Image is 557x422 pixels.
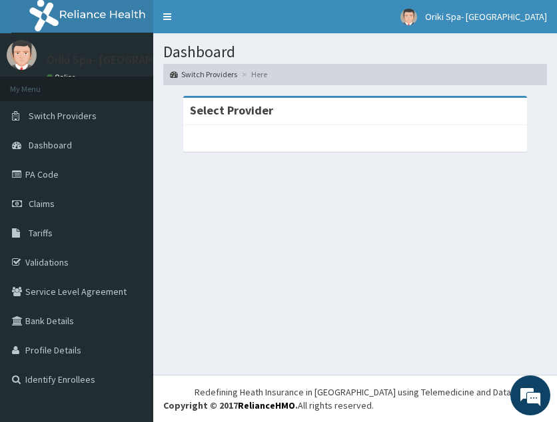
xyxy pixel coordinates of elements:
[29,110,97,122] span: Switch Providers
[400,9,417,25] img: User Image
[153,375,557,422] footer: All rights reserved.
[239,69,267,80] li: Here
[425,11,547,23] span: Oriki Spa- [GEOGRAPHIC_DATA]
[29,139,72,151] span: Dashboard
[190,103,273,118] strong: Select Provider
[7,40,37,70] img: User Image
[170,69,237,80] a: Switch Providers
[163,399,298,411] strong: Copyright © 2017 .
[238,399,295,411] a: RelianceHMO
[163,43,547,61] h1: Dashboard
[47,73,79,82] a: Online
[195,385,547,399] div: Redefining Heath Insurance in [GEOGRAPHIC_DATA] using Telemedicine and Data Science!
[29,198,55,210] span: Claims
[29,227,53,239] span: Tariffs
[47,54,209,66] p: Oriki Spa- [GEOGRAPHIC_DATA]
